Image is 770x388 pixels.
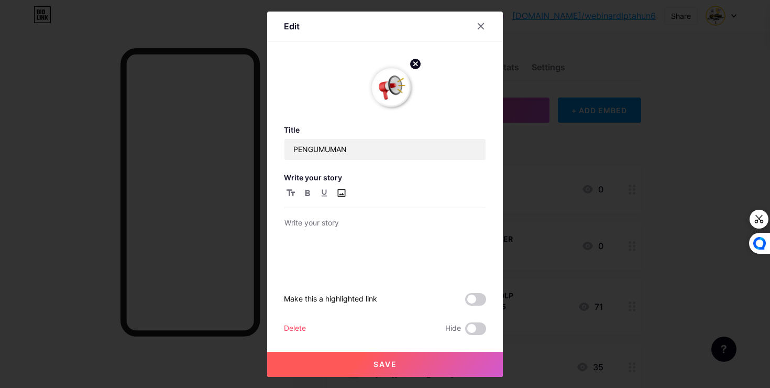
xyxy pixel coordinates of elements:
[284,322,306,335] div: Delete
[284,139,486,160] input: Title
[284,173,486,182] h3: Write your story
[366,62,416,113] img: link_thumbnail
[284,20,300,33] div: Edit
[267,352,503,377] button: Save
[284,293,377,306] div: Make this a highlighted link
[284,125,486,134] h3: Title
[373,360,397,369] span: Save
[445,322,461,335] span: Hide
